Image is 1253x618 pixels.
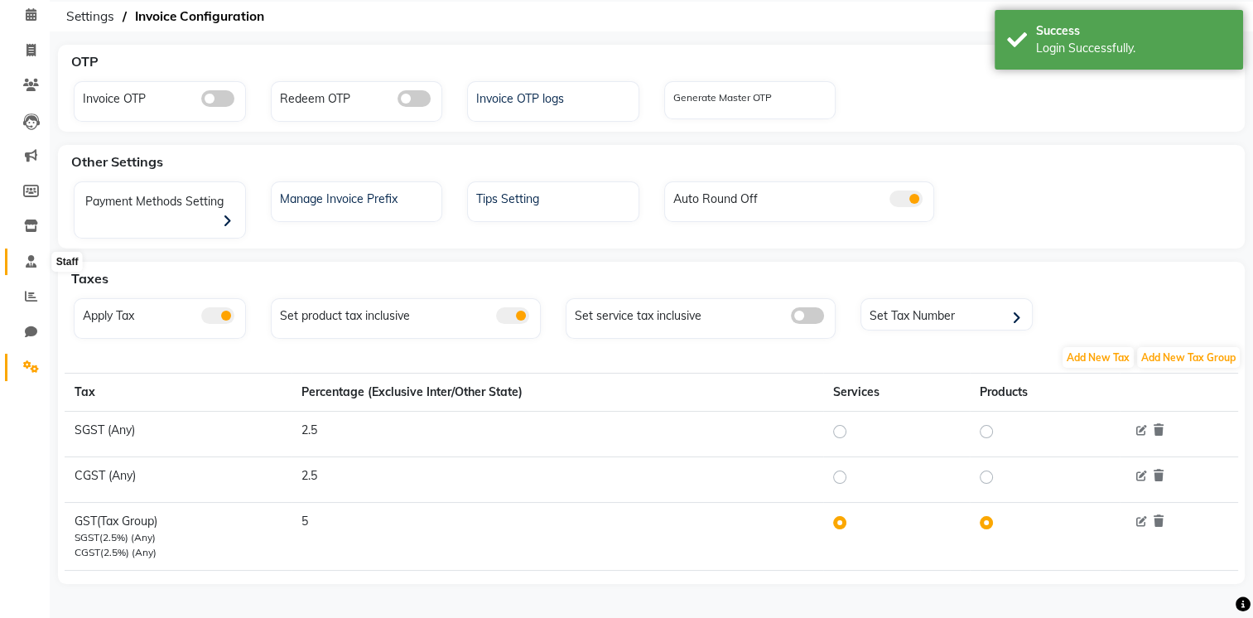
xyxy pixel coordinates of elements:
span: (Tax Group) [97,514,157,529]
span: Settings [58,2,123,31]
div: Invoice OTP logs [472,86,639,108]
th: Tax [65,374,292,412]
td: 5 [292,503,823,571]
div: Staff [52,252,83,272]
div: Set Tax Number [865,303,1032,328]
div: Success [1036,22,1231,40]
div: Login Successfully. [1036,40,1231,57]
div: Set product tax inclusive [276,303,540,325]
span: Add New Tax [1063,347,1134,368]
div: Invoice OTP [79,86,245,108]
a: Invoice OTP logs [468,86,639,108]
div: CGST(2.5%) (Any) [75,545,282,560]
div: Payment Methods Setting [79,186,245,238]
td: SGST (Any) [65,412,292,457]
th: Percentage (Exclusive Inter/Other State) [292,374,823,412]
th: Services [823,374,970,412]
span: Invoice Configuration [127,2,272,31]
th: Products [970,374,1120,412]
a: Add New Tax Group [1135,350,1241,365]
span: Add New Tax Group [1137,347,1240,368]
div: Auto Round Off [669,186,933,208]
div: Apply Tax [79,303,245,325]
div: Manage Invoice Prefix [276,186,442,208]
a: Tips Setting [468,186,639,208]
td: GST [65,503,292,571]
td: 2.5 [292,457,823,503]
div: SGST(2.5%) (Any) [75,530,282,545]
a: Manage Invoice Prefix [272,186,442,208]
label: Generate Master OTP [673,90,772,105]
td: CGST (Any) [65,457,292,503]
div: Tips Setting [472,186,639,208]
div: Redeem OTP [276,86,442,108]
div: Set service tax inclusive [571,303,835,325]
td: 2.5 [292,412,823,457]
a: Add New Tax [1061,350,1135,365]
